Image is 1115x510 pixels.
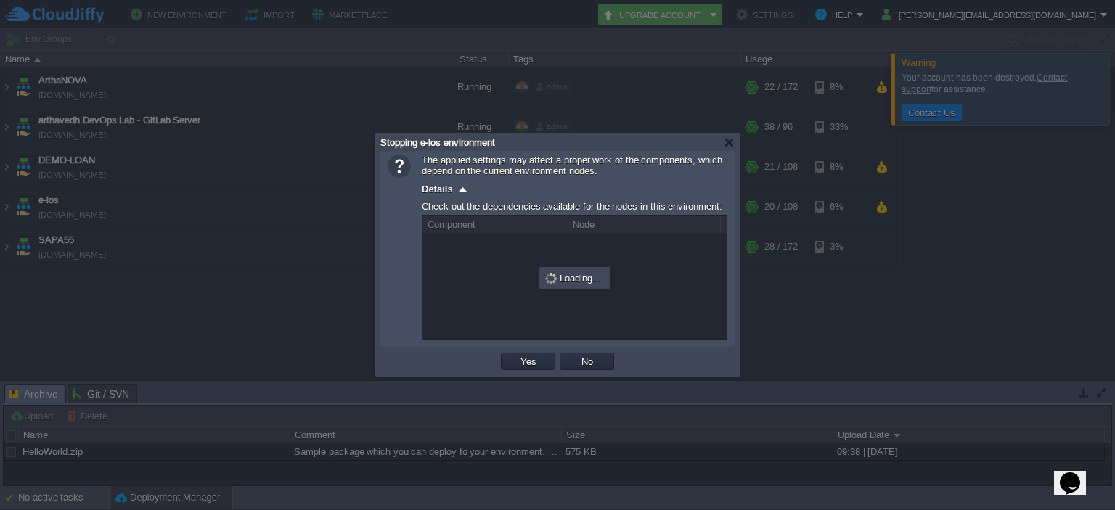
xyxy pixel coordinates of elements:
span: The applied settings may affect a proper work of the components, which depend on the current envi... [422,155,722,176]
button: No [577,355,597,368]
button: Yes [516,355,541,368]
span: Stopping e-los environment [380,137,495,148]
div: Check out the dependencies available for the nodes in this environment: [422,197,727,215]
div: Loading... [541,268,609,288]
iframe: chat widget [1054,452,1100,495]
span: Details [422,184,453,194]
